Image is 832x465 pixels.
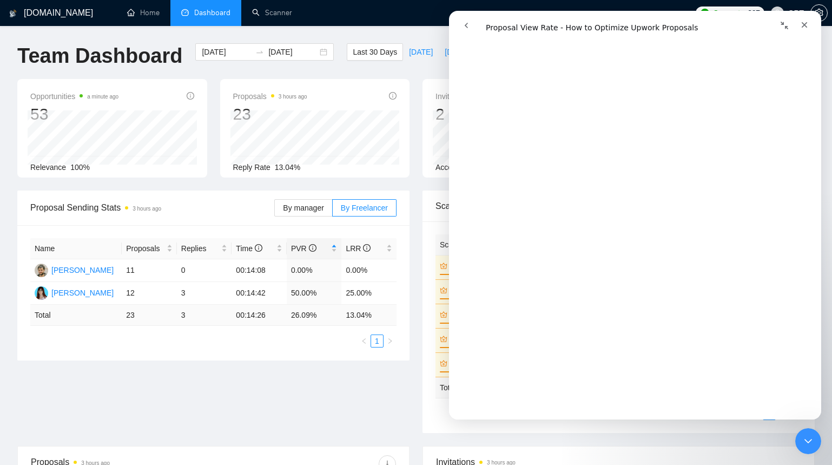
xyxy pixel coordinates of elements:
button: right [384,335,397,348]
time: 3 hours ago [279,94,307,100]
span: Connects: [713,7,745,19]
a: AK[PERSON_NAME] [35,288,114,297]
td: 26.09 % [287,305,342,326]
a: homeHome [127,8,160,17]
th: Replies [177,238,232,259]
button: Last 30 Days [347,43,403,61]
span: crown [440,335,447,343]
td: 0.00% [287,259,342,282]
span: left [361,338,367,344]
span: user [774,9,781,17]
button: left [750,407,763,420]
span: crown [440,286,447,294]
td: 3 [177,282,232,305]
span: Proposals [233,90,307,103]
span: By Freelancer [341,204,388,212]
h1: Team Dashboard [17,43,182,69]
li: Next Page [789,407,802,420]
input: Start date [202,46,251,58]
iframe: Intercom live chat [449,11,821,420]
td: 50.00% [287,282,342,305]
div: 2 [435,104,510,125]
span: LRR [346,244,371,253]
a: 1 [371,335,383,347]
div: [PERSON_NAME] [51,287,114,299]
td: 00:14:42 [232,282,287,305]
span: info-circle [187,92,194,100]
span: to [255,48,264,56]
td: 23 [122,305,177,326]
span: Dashboard [194,8,230,17]
time: 3 hours ago [133,206,161,212]
span: crown [440,262,447,270]
span: Opportunities [30,90,118,103]
td: Total [435,377,520,398]
td: 12 [122,282,177,305]
span: [DATE] [409,46,433,58]
iframe: Intercom live chat [795,428,821,454]
div: [PERSON_NAME] [51,264,114,276]
td: Total [30,305,122,326]
td: 0.00% [341,259,397,282]
button: setting [810,4,828,22]
span: info-circle [255,244,262,252]
a: searchScanner [252,8,292,17]
span: info-circle [309,244,316,252]
a: SK[PERSON_NAME] [35,265,114,274]
span: info-circle [389,92,397,100]
span: Time [236,244,262,253]
span: swap-right [255,48,264,56]
span: Relevance [30,163,66,172]
button: left [358,335,371,348]
span: crown [440,359,447,367]
span: crown [440,311,447,318]
div: 23 [233,104,307,125]
span: By manager [283,204,323,212]
span: Scanner Breakdown [435,199,802,213]
td: 0 [177,259,232,282]
span: 100% [70,163,90,172]
img: AK [35,286,48,300]
span: right [387,338,393,344]
span: dashboard [181,9,189,16]
li: Previous Page [750,407,763,420]
span: PVR [291,244,316,253]
img: logo [9,5,17,22]
span: 327 [748,7,760,19]
span: 13.04% [275,163,300,172]
td: 00:14:08 [232,259,287,282]
button: [DATE] [439,43,474,61]
td: 25.00% [341,282,397,305]
th: Proposals [122,238,177,259]
input: End date [268,46,318,58]
span: Proposals [126,243,164,254]
img: upwork-logo.png [701,9,709,17]
span: Scanner Name [440,240,490,249]
span: info-circle [363,244,371,252]
a: setting [810,9,828,17]
time: a minute ago [87,94,118,100]
span: Last 30 Days [353,46,397,58]
img: SK [35,264,48,277]
td: 13.04 % [341,305,397,326]
span: Acceptance Rate [435,163,493,172]
li: Next Page [384,335,397,348]
td: 11 [122,259,177,282]
td: 3 [177,305,232,326]
span: Proposal Sending Stats [30,201,274,214]
td: 00:14:26 [232,305,287,326]
span: Reply Rate [233,163,270,172]
span: Invitations [435,90,510,103]
span: [DATE] [445,46,468,58]
th: Name [30,238,122,259]
li: Previous Page [358,335,371,348]
button: right [789,407,802,420]
button: [DATE] [403,43,439,61]
span: Replies [181,243,220,254]
div: 53 [30,104,118,125]
li: 1 [371,335,384,348]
